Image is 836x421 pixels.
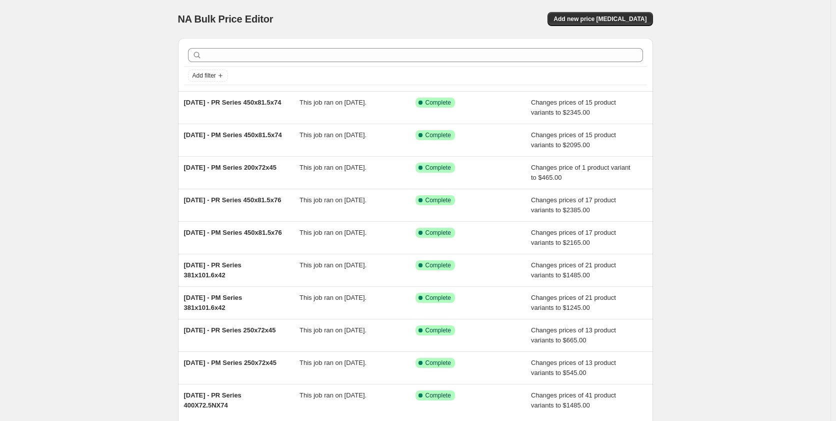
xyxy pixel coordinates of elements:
[184,326,276,334] span: [DATE] - PR Series 250x72x45
[188,70,228,82] button: Add filter
[299,196,366,204] span: This job ran on [DATE].
[531,99,616,116] span: Changes prices of 15 product variants to $2345.00
[299,294,366,301] span: This job ran on [DATE].
[178,14,273,25] span: NA Bulk Price Editor
[184,261,241,279] span: [DATE] - PR Series 381x101.6x42
[184,359,276,366] span: [DATE] - PM Series 250x72x45
[425,164,451,172] span: Complete
[299,359,366,366] span: This job ran on [DATE].
[425,229,451,237] span: Complete
[531,196,616,214] span: Changes prices of 17 product variants to $2385.00
[299,229,366,236] span: This job ran on [DATE].
[299,326,366,334] span: This job ran on [DATE].
[299,391,366,399] span: This job ran on [DATE].
[531,131,616,149] span: Changes prices of 15 product variants to $2095.00
[547,12,652,26] button: Add new price [MEDICAL_DATA]
[425,294,451,302] span: Complete
[425,326,451,334] span: Complete
[531,164,630,181] span: Changes price of 1 product variant to $465.00
[425,359,451,367] span: Complete
[531,359,616,376] span: Changes prices of 13 product variants to $545.00
[425,261,451,269] span: Complete
[184,229,282,236] span: [DATE] - PM Series 450x81.5x76
[425,196,451,204] span: Complete
[299,131,366,139] span: This job ran on [DATE].
[184,391,241,409] span: [DATE] - PR Series 400X72.5NX74
[184,164,276,171] span: [DATE] - PM Series 200x72x45
[299,99,366,106] span: This job ran on [DATE].
[184,131,282,139] span: [DATE] - PM Series 450x81.5x74
[184,99,281,106] span: [DATE] - PR Series 450x81.5x74
[425,99,451,107] span: Complete
[184,196,281,204] span: [DATE] - PR Series 450x81.5x76
[553,15,646,23] span: Add new price [MEDICAL_DATA]
[299,164,366,171] span: This job ran on [DATE].
[299,261,366,269] span: This job ran on [DATE].
[531,261,616,279] span: Changes prices of 21 product variants to $1485.00
[531,391,616,409] span: Changes prices of 41 product variants to $1485.00
[425,391,451,399] span: Complete
[192,72,216,80] span: Add filter
[531,326,616,344] span: Changes prices of 13 product variants to $665.00
[425,131,451,139] span: Complete
[531,229,616,246] span: Changes prices of 17 product variants to $2165.00
[531,294,616,311] span: Changes prices of 21 product variants to $1245.00
[184,294,242,311] span: [DATE] - PM Series 381x101.6x42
